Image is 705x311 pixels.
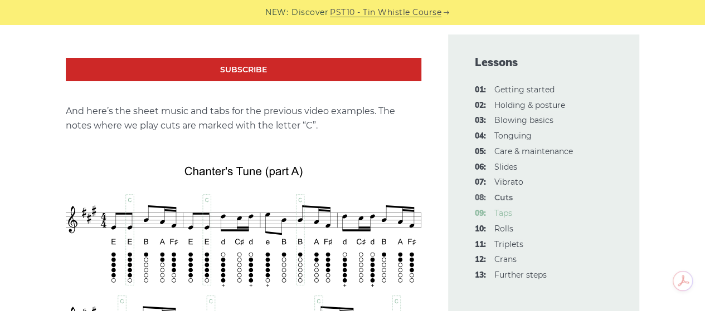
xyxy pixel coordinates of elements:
span: 08: [475,191,486,205]
a: 04:Tonguing [494,131,532,141]
span: 11: [475,238,486,251]
span: 03: [475,114,486,127]
span: 09: [475,207,486,220]
a: 06:Slides [494,162,517,172]
span: 04: [475,130,486,143]
a: 12:Crans [494,254,517,264]
span: 10: [475,223,486,236]
a: 09:Taps [494,208,512,218]
span: 06: [475,161,486,174]
a: 13:Further steps [494,270,547,280]
a: PST10 - Tin Whistle Course [330,6,441,19]
a: 03:Blowing basics [494,115,553,125]
a: Subscribe [66,58,421,82]
span: Lessons [475,55,613,70]
a: 01:Getting started [494,85,555,95]
span: 12: [475,253,486,266]
span: 13: [475,269,486,282]
span: 07: [475,176,486,189]
span: 05: [475,145,486,159]
span: Discover [291,6,328,19]
span: 01: [475,83,486,97]
span: 02: [475,99,486,112]
p: And here’s the sheet music and tabs for the previous video examples. The notes where we play cuts... [66,104,421,133]
span: NEW: [265,6,288,19]
a: 05:Care & maintenance [494,146,573,156]
strong: Cuts [494,192,513,203]
a: 11:Triplets [494,239,523,249]
a: 02:Holding & posture [494,100,565,110]
a: 07:Vibrato [494,177,523,187]
a: 10:Rolls [494,224,513,234]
